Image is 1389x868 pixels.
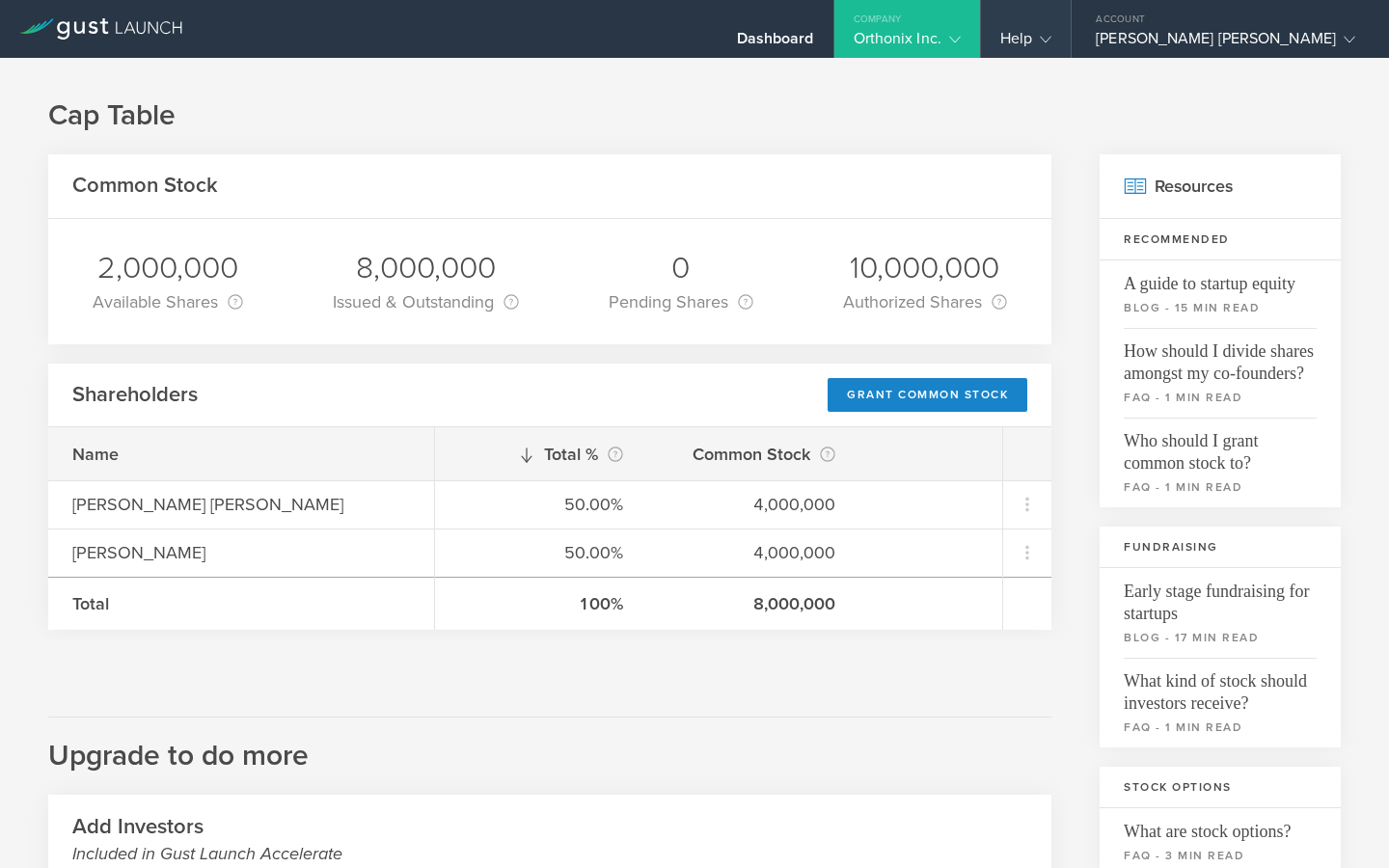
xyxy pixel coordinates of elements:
span: What are stock options? [1124,808,1317,843]
a: Who should I grant common stock to?faq - 1 min read [1100,418,1341,507]
div: Pending Shares [609,288,753,315]
div: 8,000,000 [671,591,835,616]
div: 50.00% [459,540,623,565]
div: [PERSON_NAME] [PERSON_NAME] [1096,29,1355,58]
div: Dashboard [737,29,814,58]
div: [PERSON_NAME] [PERSON_NAME] [72,492,410,517]
small: blog - 15 min read [1124,299,1317,316]
span: What kind of stock should investors receive? [1124,658,1317,715]
small: Included in Gust Launch Accelerate [72,841,1027,866]
h2: Common Stock [72,172,218,200]
div: Common Stock [671,441,835,468]
a: Early stage fundraising for startupsblog - 17 min read [1100,568,1341,658]
span: How should I divide shares amongst my co-founders? [1124,328,1317,385]
h3: Recommended [1100,219,1341,260]
div: 10,000,000 [843,248,1007,288]
div: Authorized Shares [843,288,1007,315]
small: faq - 1 min read [1124,389,1317,406]
div: 8,000,000 [333,248,519,288]
div: Issued & Outstanding [333,288,519,315]
h2: Upgrade to do more [48,717,1051,775]
div: Orthonix Inc. [854,29,961,58]
div: Help [1000,29,1051,58]
div: 100% [459,591,623,616]
div: 0 [609,248,753,288]
h3: Stock Options [1100,767,1341,808]
h2: Add Investors [72,813,1027,866]
a: A guide to startup equityblog - 15 min read [1100,260,1341,328]
div: [PERSON_NAME] [72,540,410,565]
div: 4,000,000 [671,540,835,565]
div: 2,000,000 [93,248,243,288]
div: Total [72,591,410,616]
h3: Fundraising [1100,527,1341,568]
a: What kind of stock should investors receive?faq - 1 min read [1100,658,1341,747]
h1: Cap Table [48,96,1341,135]
small: blog - 17 min read [1124,629,1317,646]
small: faq - 1 min read [1124,719,1317,736]
div: Available Shares [93,288,243,315]
div: Name [72,442,410,467]
span: A guide to startup equity [1124,260,1317,295]
span: Who should I grant common stock to? [1124,418,1317,475]
div: Total % [459,441,623,468]
div: 50.00% [459,492,623,517]
h2: Resources [1100,154,1341,219]
div: 4,000,000 [671,492,835,517]
small: faq - 3 min read [1124,847,1317,864]
span: Early stage fundraising for startups [1124,568,1317,625]
h2: Shareholders [72,381,198,409]
div: Grant Common Stock [828,378,1027,412]
a: How should I divide shares amongst my co-founders?faq - 1 min read [1100,328,1341,418]
small: faq - 1 min read [1124,478,1317,496]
